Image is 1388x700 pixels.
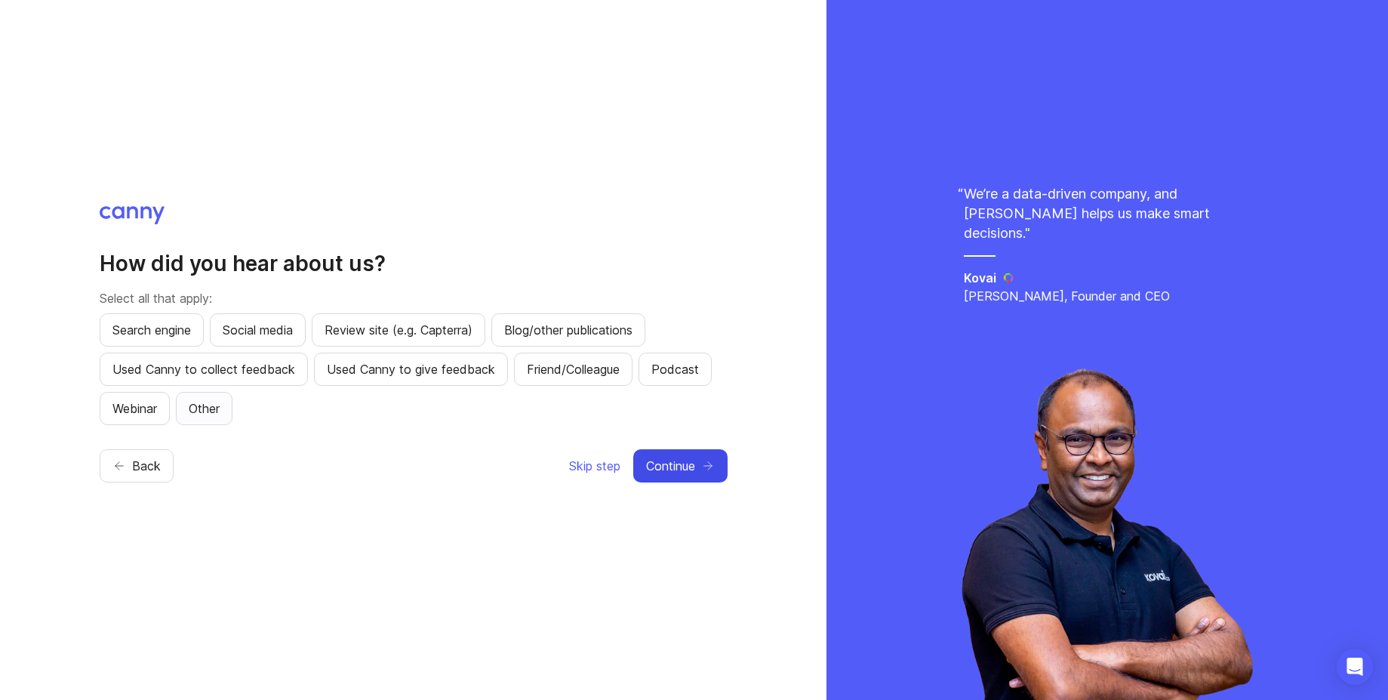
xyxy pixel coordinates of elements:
[100,289,728,307] p: Select all that apply:
[639,353,712,386] button: Podcast
[514,353,632,386] button: Friend/Colleague
[100,206,165,224] img: Canny logo
[189,399,220,418] span: Other
[569,457,620,475] span: Skip step
[314,353,508,386] button: Used Canny to give feedback
[962,368,1253,700] img: saravana-fdffc8c2a6fa09d1791ca03b1e989ae1.webp
[312,313,485,347] button: Review site (e.g. Capterra)
[325,321,472,339] span: Review site (e.g. Capterra)
[100,250,728,277] h2: How did you hear about us?
[1337,649,1373,685] div: Open Intercom Messenger
[964,184,1251,243] p: We’re a data-driven company, and [PERSON_NAME] helps us make smart decisions. "
[223,321,293,339] span: Social media
[112,399,157,418] span: Webinar
[112,321,191,339] span: Search engine
[100,313,204,347] button: Search engine
[527,360,620,378] span: Friend/Colleague
[100,353,308,386] button: Used Canny to collect feedback
[568,449,621,483] button: Skip step
[646,457,695,475] span: Continue
[504,321,632,339] span: Blog/other publications
[964,287,1251,305] p: [PERSON_NAME], Founder and CEO
[491,313,645,347] button: Blog/other publications
[112,360,295,378] span: Used Canny to collect feedback
[132,457,161,475] span: Back
[964,269,996,287] h5: Kovai
[100,392,170,425] button: Webinar
[210,313,306,347] button: Social media
[176,392,232,425] button: Other
[651,360,699,378] span: Podcast
[633,449,728,483] button: Continue
[100,449,174,483] button: Back
[1002,272,1015,284] img: Kovai logo
[327,360,495,378] span: Used Canny to give feedback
